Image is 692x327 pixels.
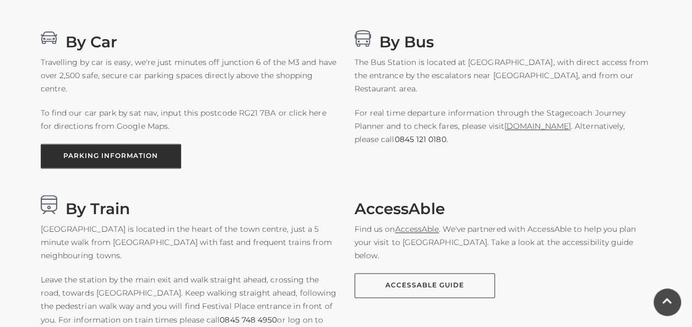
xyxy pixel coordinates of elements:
[355,195,652,214] h3: AccessAble
[220,313,277,326] a: 0845 748 4950
[394,133,446,146] a: 0845 121 0180
[355,28,652,47] h3: By Bus
[41,106,338,133] p: To find our car park by sat nav, input this postcode RG21 7BA or click here for directions from G...
[41,144,181,168] a: PARKING INFORMATION
[355,106,652,146] p: For real time departure information through the Stagecoach Journey Planner and to check fares, pl...
[355,222,652,262] p: Find us on . We've partnered with AccessAble to help you plan your visit to [GEOGRAPHIC_DATA]. Ta...
[41,195,338,214] h3: By Train
[41,56,338,95] p: Travelling by car is easy, we're just minutes off junction 6 of the M3 and have over 2,500 safe, ...
[41,222,338,262] p: [GEOGRAPHIC_DATA] is located in the heart of the town centre, just a 5 minute walk from [GEOGRAPH...
[395,224,439,234] a: AccessAble
[504,121,571,131] a: [DOMAIN_NAME]
[41,28,338,47] h3: By Car
[355,56,652,95] p: The Bus Station is located at [GEOGRAPHIC_DATA], with direct access from the entrance by the esca...
[355,273,495,298] a: AccessAble Guide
